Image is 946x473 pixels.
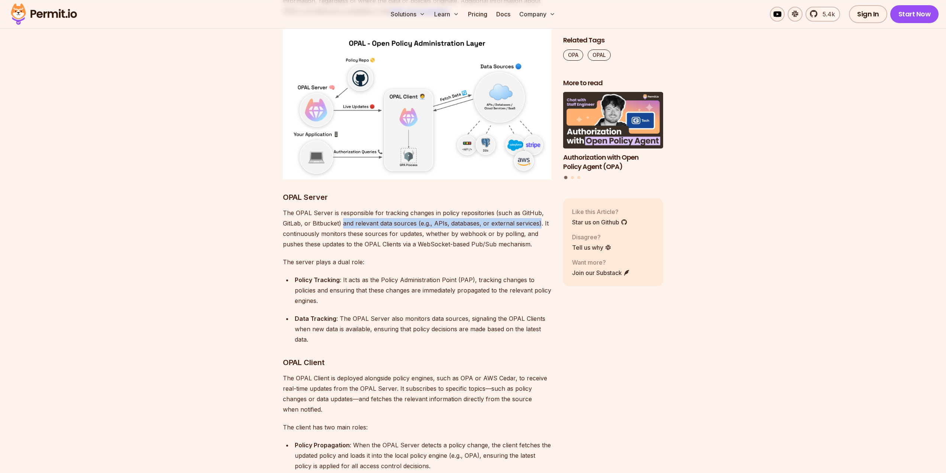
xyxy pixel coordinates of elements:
[572,243,611,252] a: Tell us why
[563,36,664,45] h2: Related Tags
[563,92,664,172] a: Authorization with Open Policy Agent (OPA)Authorization with Open Policy Agent (OPA)
[572,258,630,267] p: Want more?
[563,92,664,180] div: Posts
[572,233,611,242] p: Disagree?
[295,315,336,322] strong: Data Tracking
[283,422,551,432] p: The client has two main roles:
[388,7,428,22] button: Solutions
[563,92,664,149] img: Authorization with Open Policy Agent (OPA)
[572,218,627,227] a: Star us on Github
[516,7,558,22] button: Company
[283,257,551,267] p: The server plays a dual role:
[493,7,513,22] a: Docs
[295,440,551,471] div: : When the OPAL Server detects a policy change, the client fetches the updated policy and loads i...
[564,176,568,179] button: Go to slide 1
[295,275,551,306] div: : It acts as the Policy Administration Point (PAP), tracking changes to policies and ensuring tha...
[283,373,551,415] p: The OPAL Client is deployed alongside policy engines, such as OPA or AWS Cedar, to receive real-t...
[563,92,664,172] li: 1 of 3
[588,49,611,61] a: OPAL
[7,1,80,27] img: Permit logo
[890,5,939,23] a: Start Now
[465,7,490,22] a: Pricing
[577,176,580,179] button: Go to slide 3
[295,276,340,284] strong: Policy Tracking
[563,79,664,88] h2: More to read
[295,313,551,345] div: : The OPAL Server also monitors data sources, signaling the OPAL Clients when new data is availab...
[818,10,835,19] span: 5.4k
[283,208,551,249] p: The OPAL Server is responsible for tracking changes in policy repositories (such as GitHub, GitLa...
[849,5,887,23] a: Sign In
[431,7,462,22] button: Learn
[283,357,551,368] h3: OPAL Client
[572,268,630,277] a: Join our Substack
[295,441,350,449] strong: Policy Propagation
[563,153,664,172] h3: Authorization with Open Policy Agent (OPA)
[572,207,627,216] p: Like this Article?
[283,191,551,203] h3: OPAL Server
[283,28,551,179] img: image (54).png
[805,7,840,22] a: 5.4k
[563,49,583,61] a: OPA
[571,176,574,179] button: Go to slide 2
